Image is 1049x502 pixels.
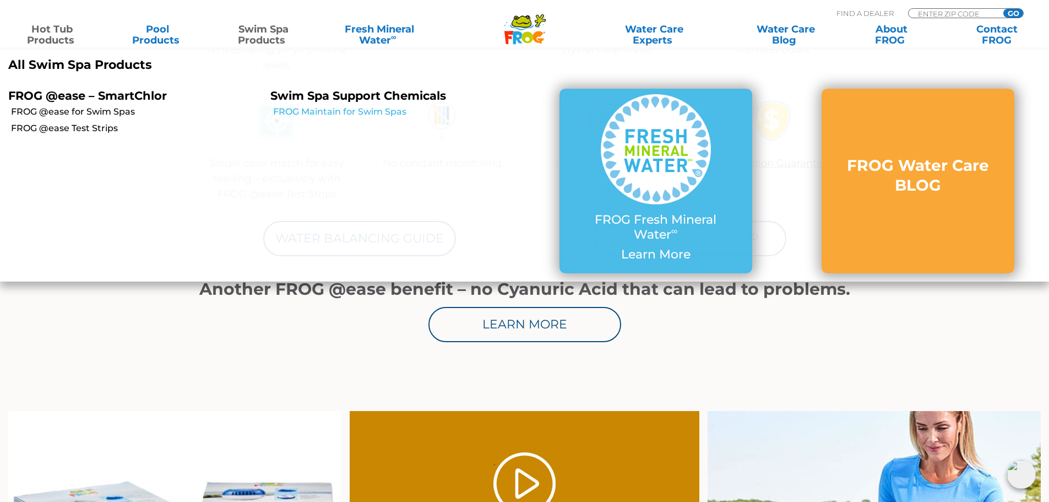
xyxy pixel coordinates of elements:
p: FROG Fresh Mineral Water [581,213,730,242]
a: Hot TubProducts [11,24,93,46]
a: All Swim Spa Products [8,58,517,72]
h3: FROG Water Care BLOG [844,155,992,196]
a: Water CareExperts [588,24,721,46]
a: Fresh MineralWater∞ [328,24,431,46]
a: FROG Water Care BLOG [844,155,992,207]
a: FROG @ease for Swim Spas [11,106,262,118]
a: Learn More [428,307,621,342]
sup: ∞ [391,33,396,41]
p: Swim Spa Support Chemicals [270,89,516,102]
a: Water CareBlog [744,24,827,46]
a: ContactFROG [956,24,1038,46]
sup: ∞ [671,225,678,236]
a: FROG Fresh Mineral Water∞ Learn More [581,94,730,267]
p: Learn More [581,247,730,262]
a: FROG Maintain for Swim Spas [273,106,524,118]
img: openIcon [1007,460,1036,489]
p: FROG @ease – SmartChlor [8,89,254,102]
a: FROG @ease Test Strips [11,122,262,134]
input: Zip Code Form [917,9,991,18]
p: Find A Dealer [836,8,894,18]
a: AboutFROG [850,24,932,46]
a: Swim SpaProducts [222,24,305,46]
h1: Another FROG @ease benefit – no Cyanuric Acid that can lead to problems. [194,280,855,299]
input: GO [1003,9,1023,18]
a: PoolProducts [117,24,199,46]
